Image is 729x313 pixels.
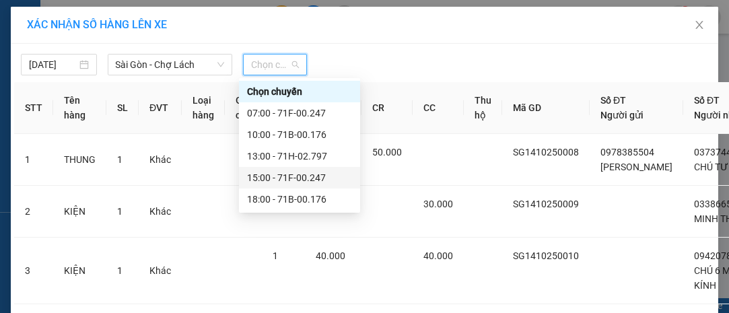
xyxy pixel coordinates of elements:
[53,238,106,304] td: KIỆN
[217,61,225,69] span: down
[413,82,464,134] th: CC
[273,250,278,261] span: 1
[694,95,720,106] span: Số ĐT
[116,55,225,75] span: Sài Gòn - Chợ Lách
[513,147,579,158] span: SG1410250008
[247,149,352,164] div: 13:00 - 71H-02.797
[694,20,705,30] span: close
[247,192,352,207] div: 18:00 - 71B-00.176
[139,134,182,186] td: Khác
[600,110,644,120] span: Người gửi
[247,127,352,142] div: 10:00 - 71B-00.176
[513,199,579,209] span: SG1410250009
[251,55,298,75] span: Chọn chuyến
[600,95,626,106] span: Số ĐT
[316,250,345,261] span: 40.000
[106,82,139,134] th: SL
[502,82,590,134] th: Mã GD
[124,96,142,115] span: SL
[129,28,244,44] div: CHÚ 6 MẮT KÍNH
[247,84,352,99] div: Chọn chuyến
[129,11,244,28] div: Chợ Lách
[14,82,53,134] th: STT
[139,82,182,134] th: ĐVT
[127,71,246,90] div: 40.000
[27,18,167,31] span: XÁC NHẬN SỐ HÀNG LÊN XE
[117,206,123,217] span: 1
[361,82,413,134] th: CR
[117,265,123,276] span: 1
[225,82,262,134] th: Ghi chú
[11,98,244,114] div: Tên hàng: KIỆN ( : 1 )
[372,147,402,158] span: 50.000
[694,162,728,172] span: CHÚ TƯ
[139,238,182,304] td: Khác
[513,250,579,261] span: SG1410250010
[600,162,672,172] span: [PERSON_NAME]
[239,81,360,102] div: Chọn chuyến
[423,199,453,209] span: 30.000
[11,13,32,27] span: Gửi:
[53,186,106,238] td: KIỆN
[29,57,77,72] input: 14/10/2025
[129,13,161,27] span: Nhận:
[247,170,352,185] div: 15:00 - 71F-00.247
[681,7,718,44] button: Close
[14,134,53,186] td: 1
[53,134,106,186] td: THUNG
[423,250,453,261] span: 40.000
[600,147,654,158] span: 0978385504
[247,106,352,120] div: 07:00 - 71F-00.247
[139,186,182,238] td: Khác
[182,82,225,134] th: Loại hàng
[14,238,53,304] td: 3
[464,82,502,134] th: Thu hộ
[11,11,119,28] div: Sài Gòn
[129,44,244,63] div: 0942078553
[14,186,53,238] td: 2
[127,74,145,88] span: CC :
[117,154,123,165] span: 1
[53,82,106,134] th: Tên hàng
